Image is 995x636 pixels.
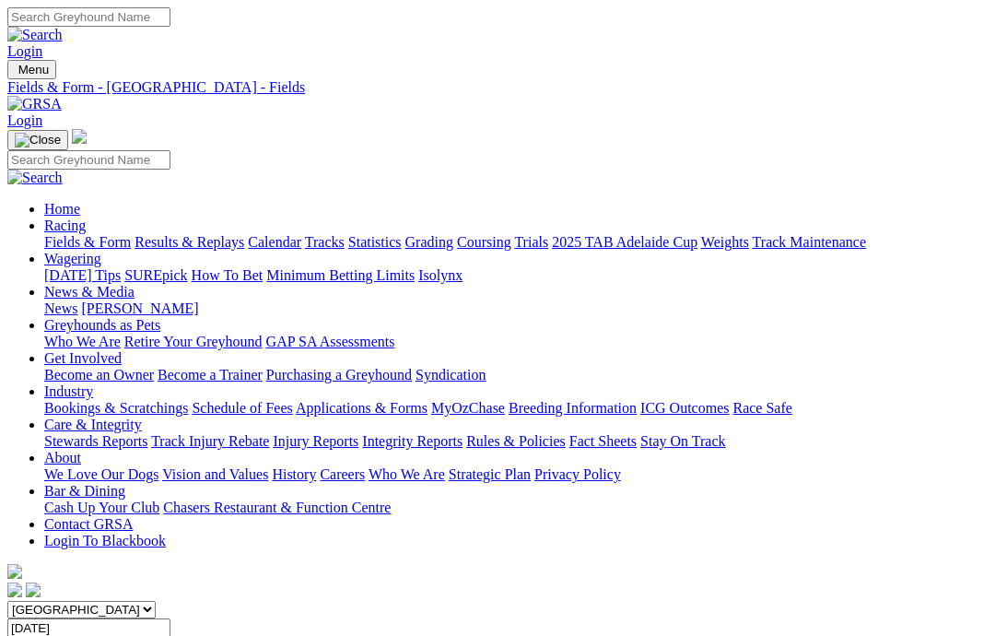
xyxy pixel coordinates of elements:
[18,63,49,77] span: Menu
[135,234,244,250] a: Results & Replays
[44,433,988,450] div: Care & Integrity
[124,334,263,349] a: Retire Your Greyhound
[44,400,988,417] div: Industry
[7,96,62,112] img: GRSA
[124,267,187,283] a: SUREpick
[266,334,395,349] a: GAP SA Assessments
[732,400,791,416] a: Race Safe
[431,400,505,416] a: MyOzChase
[44,367,988,383] div: Get Involved
[44,533,166,548] a: Login To Blackbook
[44,334,988,350] div: Greyhounds as Pets
[44,201,80,217] a: Home
[44,417,142,432] a: Care & Integrity
[248,234,301,250] a: Calendar
[7,130,68,150] button: Toggle navigation
[305,234,345,250] a: Tracks
[15,133,61,147] img: Close
[44,300,988,317] div: News & Media
[44,317,160,333] a: Greyhounds as Pets
[44,400,188,416] a: Bookings & Scratchings
[44,267,121,283] a: [DATE] Tips
[44,334,121,349] a: Who We Are
[44,383,93,399] a: Industry
[44,450,81,465] a: About
[640,433,725,449] a: Stay On Track
[44,500,988,516] div: Bar & Dining
[273,433,358,449] a: Injury Reports
[44,284,135,300] a: News & Media
[7,60,56,79] button: Toggle navigation
[449,466,531,482] a: Strategic Plan
[701,234,749,250] a: Weights
[44,516,133,532] a: Contact GRSA
[44,483,125,499] a: Bar & Dining
[44,251,101,266] a: Wagering
[296,400,427,416] a: Applications & Forms
[44,466,158,482] a: We Love Our Dogs
[7,79,988,96] a: Fields & Form - [GEOGRAPHIC_DATA] - Fields
[266,267,415,283] a: Minimum Betting Limits
[192,267,263,283] a: How To Bet
[81,300,198,316] a: [PERSON_NAME]
[418,267,462,283] a: Isolynx
[514,234,548,250] a: Trials
[7,112,42,128] a: Login
[72,129,87,144] img: logo-grsa-white.png
[7,27,63,43] img: Search
[266,367,412,383] a: Purchasing a Greyhound
[7,170,63,186] img: Search
[457,234,511,250] a: Coursing
[405,234,453,250] a: Grading
[369,466,445,482] a: Who We Are
[44,234,988,251] div: Racing
[44,218,86,233] a: Racing
[44,300,77,316] a: News
[7,150,170,170] input: Search
[7,7,170,27] input: Search
[44,267,988,284] div: Wagering
[44,433,147,449] a: Stewards Reports
[272,466,316,482] a: History
[534,466,621,482] a: Privacy Policy
[44,466,988,483] div: About
[640,400,729,416] a: ICG Outcomes
[44,350,122,366] a: Get Involved
[569,433,637,449] a: Fact Sheets
[753,234,866,250] a: Track Maintenance
[509,400,637,416] a: Breeding Information
[7,43,42,59] a: Login
[44,367,154,383] a: Become an Owner
[158,367,263,383] a: Become a Trainer
[151,433,269,449] a: Track Injury Rebate
[44,500,159,515] a: Cash Up Your Club
[466,433,566,449] a: Rules & Policies
[348,234,402,250] a: Statistics
[44,234,131,250] a: Fields & Form
[7,564,22,579] img: logo-grsa-white.png
[26,583,41,597] img: twitter.svg
[320,466,365,482] a: Careers
[162,466,268,482] a: Vision and Values
[163,500,391,515] a: Chasers Restaurant & Function Centre
[552,234,697,250] a: 2025 TAB Adelaide Cup
[362,433,462,449] a: Integrity Reports
[416,367,486,383] a: Syndication
[7,583,22,597] img: facebook.svg
[192,400,292,416] a: Schedule of Fees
